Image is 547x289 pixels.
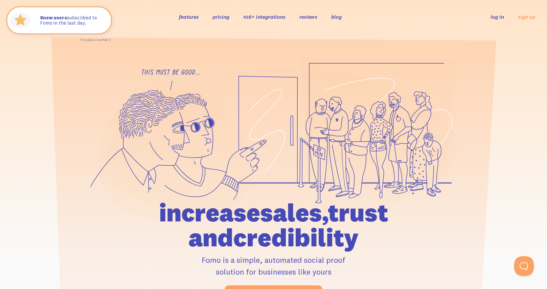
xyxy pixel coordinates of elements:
[490,13,504,20] a: log in
[40,14,67,21] strong: new users
[331,13,342,20] a: blog
[514,256,534,276] iframe: Help Scout Beacon - Open
[179,13,199,20] a: features
[299,13,317,20] a: reviews
[80,38,111,42] a: This data is verified ⓘ
[40,15,104,26] p: subscribed to Fomo in the last day.
[9,9,32,32] img: Fomo
[213,13,229,20] a: pricing
[122,200,426,250] h1: increase sales, trust and credibility
[40,15,43,21] span: 8
[122,254,426,278] p: Fomo is a simple, automated social proof solution for businesses like yours
[518,13,535,20] a: sign up
[243,13,285,20] a: 106+ integrations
